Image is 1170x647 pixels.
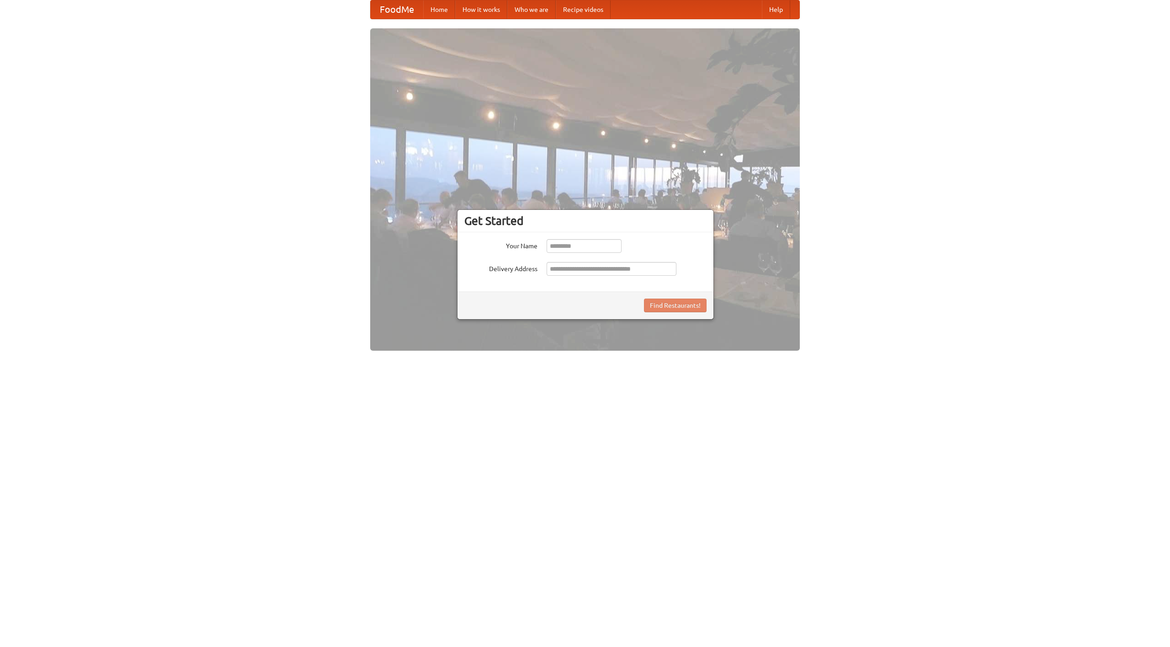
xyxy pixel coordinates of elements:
label: Your Name [464,239,537,251]
button: Find Restaurants! [644,299,707,312]
a: Help [762,0,790,19]
a: Home [423,0,455,19]
a: Who we are [507,0,556,19]
a: Recipe videos [556,0,611,19]
a: FoodMe [371,0,423,19]
h3: Get Started [464,214,707,228]
label: Delivery Address [464,262,537,273]
a: How it works [455,0,507,19]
